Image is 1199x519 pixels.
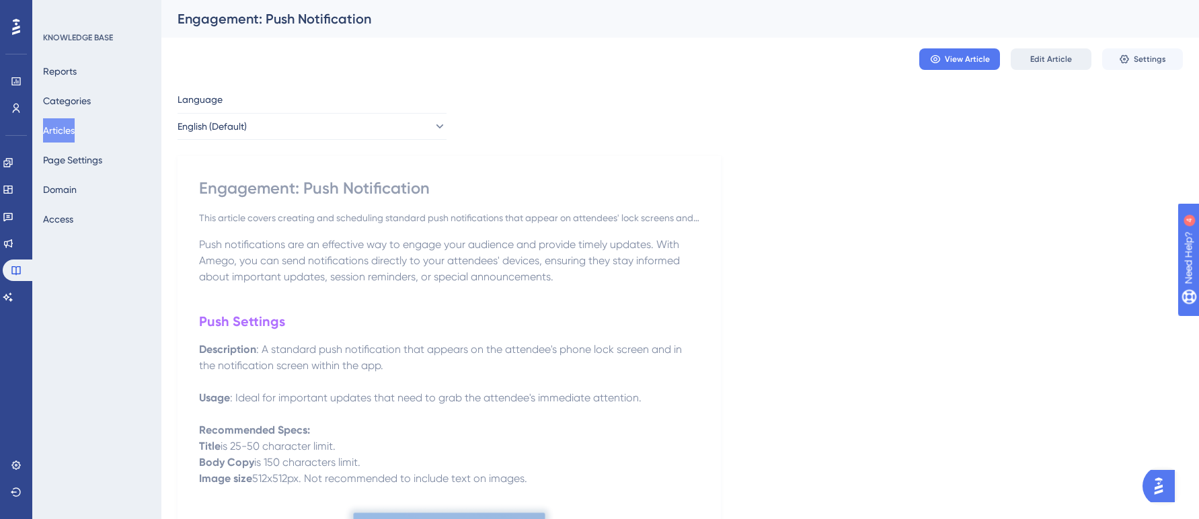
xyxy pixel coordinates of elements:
strong: Image size [199,472,252,485]
button: English (Default) [178,113,447,140]
strong: Description [199,343,256,356]
strong: Push Settings [199,313,285,329]
strong: Title [199,440,221,452]
span: Edit Article [1030,54,1072,65]
span: is 150 characters limit. [254,456,360,469]
div: Engagement: Push Notification [199,177,699,199]
span: Language [178,91,223,108]
div: KNOWLEDGE BASE [43,32,113,43]
button: Domain [43,177,77,202]
button: Categories [43,89,91,113]
button: Settings [1102,48,1183,70]
strong: Usage [199,391,230,404]
button: Access [43,207,73,231]
button: Reports [43,59,77,83]
span: Settings [1134,54,1166,65]
span: English (Default) [178,118,247,134]
span: Need Help? [32,3,84,19]
span: 512x512px. Not recommended to include text on images. [252,472,527,485]
span: : Ideal for important updates that need to grab the attendee's immediate attention. [230,391,642,404]
div: 4 [93,7,98,17]
button: Edit Article [1011,48,1091,70]
span: View Article [945,54,990,65]
button: View Article [919,48,1000,70]
button: Articles [43,118,75,143]
div: This article covers creating and scheduling standard push notifications that appear on attendees'... [199,210,699,226]
div: Engagement: Push Notification [178,9,1149,28]
strong: Body Copy [199,456,254,469]
span: is 25-50 character limit. [221,440,336,452]
span: : A standard push notification that appears on the attendee's phone lock screen and in the notifi... [199,343,685,372]
iframe: UserGuiding AI Assistant Launcher [1143,466,1183,506]
strong: Recommended Specs: [199,424,310,436]
button: Page Settings [43,148,102,172]
span: Push notifications are an effective way to engage your audience and provide timely updates. With ... [199,238,683,283]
